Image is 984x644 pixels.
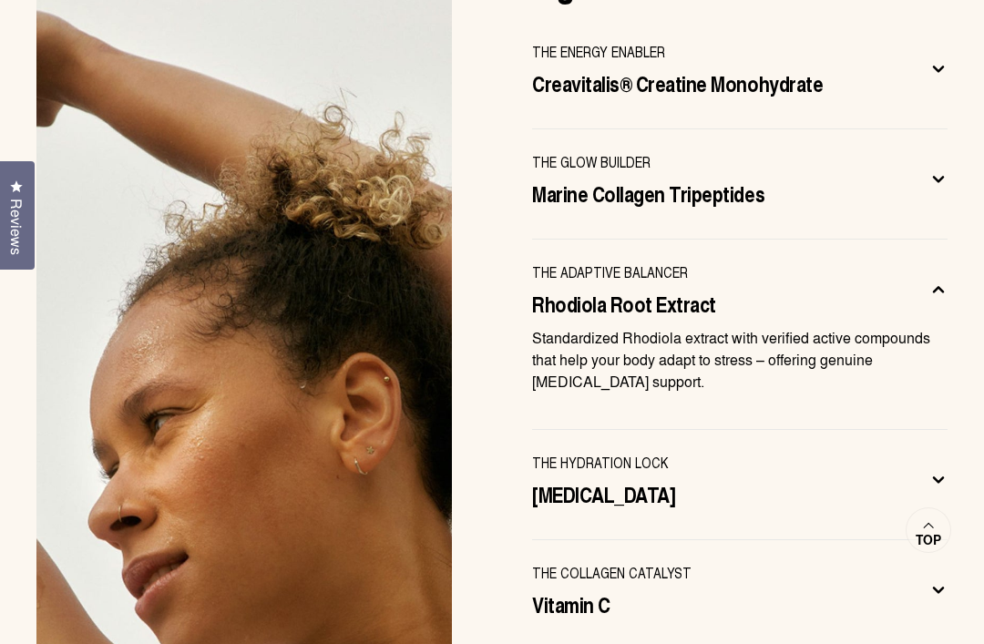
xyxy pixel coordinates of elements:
span: Reviews [5,199,28,255]
span: [MEDICAL_DATA] [532,479,675,508]
button: THE ENERGY ENABLER Creavitalis® Creatine Monohydrate [532,41,948,107]
span: Vitamin C [532,589,610,618]
span: THE ENERGY ENABLER [532,41,665,63]
button: THE COLLAGEN CATALYST Vitamin C [532,562,948,628]
button: THE GLOW BUILDER Marine Collagen Tripeptides [532,151,948,217]
span: Creavitalis® Creatine Monohydrate [532,68,823,97]
span: THE HYDRATION LOCK [532,452,668,474]
span: Marine Collagen Tripeptides [532,179,764,208]
button: THE HYDRATION LOCK [MEDICAL_DATA] [532,452,948,517]
span: THE GLOW BUILDER [532,151,651,173]
span: Rhodiola Root Extract [532,289,716,318]
div: THE ADAPTIVE BALANCER Rhodiola Root Extract [532,327,948,407]
span: THE ADAPTIVE BALANCER [532,261,688,283]
button: THE ADAPTIVE BALANCER Rhodiola Root Extract [532,261,948,327]
span: Top [916,532,941,548]
p: Standardized Rhodiola extract with verified active compounds that help your body adapt to stress ... [532,327,948,393]
span: THE COLLAGEN CATALYST [532,562,692,584]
